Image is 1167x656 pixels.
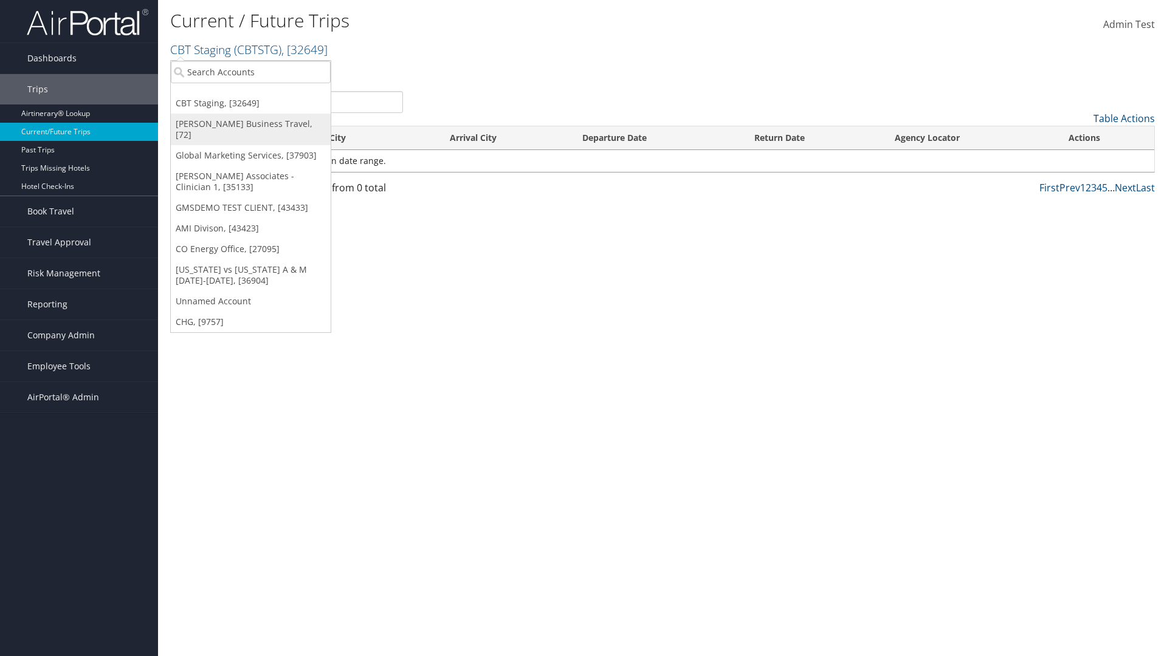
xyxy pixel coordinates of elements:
a: CHG, [9757] [171,312,331,332]
span: Travel Approval [27,227,91,258]
th: Departure Date: activate to sort column descending [571,126,743,150]
a: 5 [1102,181,1107,194]
a: First [1039,181,1059,194]
a: CBT Staging [170,41,328,58]
td: No Airtineraries found within the given date range. [171,150,1154,172]
span: Reporting [27,289,67,319]
a: 2 [1086,181,1091,194]
a: 3 [1091,181,1096,194]
a: CO Energy Office, [27095] [171,239,331,259]
th: Arrival City: activate to sort column ascending [439,126,571,150]
a: 4 [1096,181,1102,194]
a: AMI Divison, [43423] [171,218,331,239]
a: Unnamed Account [171,291,331,312]
span: Employee Tools [27,351,91,381]
p: Filter: [170,64,827,80]
a: Next [1115,181,1136,194]
a: [US_STATE] vs [US_STATE] A & M [DATE]-[DATE], [36904] [171,259,331,291]
span: Risk Management [27,258,100,289]
span: Trips [27,74,48,104]
span: Dashboards [27,43,77,73]
a: [PERSON_NAME] Associates - Clinician 1, [35133] [171,166,331,197]
th: Return Date: activate to sort column ascending [743,126,884,150]
a: Global Marketing Services, [37903] [171,145,331,166]
a: GMSDEMO TEST CLIENT, [43433] [171,197,331,218]
h1: Current / Future Trips [170,8,827,33]
span: … [1107,181,1115,194]
a: Last [1136,181,1155,194]
a: Prev [1059,181,1080,194]
span: Book Travel [27,196,74,227]
th: Actions [1058,126,1154,150]
a: Table Actions [1093,112,1155,125]
th: Departure City: activate to sort column ascending [274,126,439,150]
a: Admin Test [1103,6,1155,44]
span: ( CBTSTG ) [234,41,281,58]
span: Company Admin [27,320,95,350]
th: Agency Locator: activate to sort column ascending [884,126,1058,150]
a: [PERSON_NAME] Business Travel, [72] [171,114,331,145]
a: CBT Staging, [32649] [171,93,331,114]
span: , [ 32649 ] [281,41,328,58]
span: Admin Test [1103,18,1155,31]
a: 1 [1080,181,1086,194]
input: Search Accounts [171,61,331,83]
span: AirPortal® Admin [27,382,99,412]
img: airportal-logo.png [27,8,148,36]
